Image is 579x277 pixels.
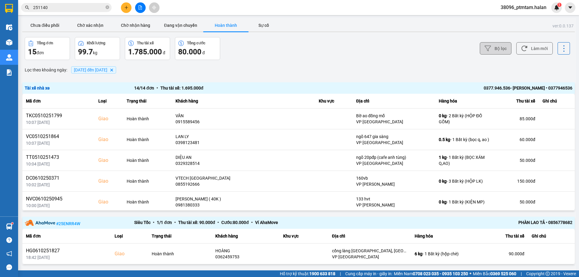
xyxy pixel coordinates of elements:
div: Giao [98,115,119,122]
span: close-circle [106,5,109,11]
div: 90.000 đ [475,251,524,257]
img: warehouse-icon [6,24,12,30]
div: 10:00 [DATE] [26,203,91,209]
span: Miền Bắc [473,270,516,277]
button: Thu tài xế1.785.000 đ [125,37,170,60]
div: - 1 Bất kỳ (bọc q, ao ) [439,137,492,143]
span: • [150,220,157,225]
sup: 1 [557,3,562,7]
img: solution-icon [6,69,12,76]
div: 0329328514 [176,160,312,166]
div: HOÀNG [215,248,276,254]
th: Địa chỉ [328,229,411,244]
span: 15 [28,48,36,56]
span: Miền Nam [394,270,468,277]
button: aim [149,2,160,13]
div: 60.000 đ [499,137,535,143]
span: Hỗ trợ kỹ thuật: [280,270,335,277]
div: ngõ 20pđp (cafe anh tùng) [356,154,432,160]
span: copyright [546,272,550,276]
div: 50.000 đ [499,199,535,205]
th: Trạng thái [148,229,212,244]
span: 0 kg [439,113,447,118]
span: 1 [558,3,560,7]
span: question-circle [6,237,12,243]
button: Tổng đơn15đơn [25,37,70,60]
div: VP [GEOGRAPHIC_DATA] [356,140,432,146]
div: Hoàn thành [127,116,168,122]
div: đ [178,47,217,57]
div: Khối lượng [87,41,105,45]
input: Tìm tên, số ĐT hoặc mã đơn [33,4,104,11]
div: DC0610250371 [26,175,91,182]
button: Bộ lọc [480,42,511,55]
div: 50.000 đ [499,157,535,163]
div: NVC0610250945 [26,195,91,203]
div: Tổng cước [187,41,205,45]
button: Tổng cước80.000 đ [175,37,220,60]
span: | [521,270,522,277]
svg: Delete [110,68,113,72]
th: Ghi chú [528,229,575,244]
div: Giao [115,250,144,257]
button: Chưa điều phối [22,19,68,31]
span: Lọc theo khoảng ngày : [25,67,67,73]
div: - 1 Bất kỳ (BỌC XÁM Q,AO) [439,154,492,166]
div: [PERSON_NAME] ( 40K ) [176,196,312,202]
th: Ghi chú [539,94,575,109]
span: notification [6,251,12,257]
div: Siêu Tốc 1 / 1 đơn Thu tài xế: 90.000 đ Cước: 80.000 đ Ví AhaMove [134,219,463,227]
div: 10:04 [DATE] [26,161,91,167]
strong: 1900 633 818 [309,271,335,276]
div: - 1 Bất kỳ (hộp chè) [415,251,468,257]
div: 10:07 [DATE] [26,140,91,146]
div: DIỆU AN [176,154,312,160]
div: 10:02 [DATE] [26,182,91,188]
div: đ [128,47,167,57]
th: Hàng hóa [435,94,495,109]
span: 0.5 kg [439,137,450,142]
div: VC0510251864 [26,133,91,140]
div: 10:07 [DATE] [26,119,91,125]
button: Làm mới [516,42,553,55]
div: Giao [98,198,119,206]
th: Hàng hóa [411,229,471,244]
div: VÂN [176,113,312,119]
div: VP [GEOGRAPHIC_DATA] [332,254,407,260]
th: Khách hàng [212,229,280,244]
div: VTECH [GEOGRAPHIC_DATA] [176,175,312,181]
th: Loại [95,94,123,109]
span: ⚪️ [470,272,471,275]
span: 80.000 [178,48,201,56]
th: Khách hàng [172,94,315,109]
img: warehouse-icon [6,223,12,230]
div: Giao [98,157,119,164]
div: 160vb [356,175,432,181]
div: Hoàn thành [127,199,168,205]
div: Thu tài xế [137,41,154,45]
img: warehouse-icon [6,54,12,61]
div: VP [GEOGRAPHIC_DATA] [356,160,432,166]
div: TKC0510251799 [26,112,91,119]
img: logo-vxr [5,4,13,13]
div: Bờ ao đồng mỗ [356,113,432,119]
span: 0 kg [439,200,447,204]
div: VP [GEOGRAPHIC_DATA] [356,119,432,125]
span: Cung cấp máy in - giấy in: [345,270,392,277]
span: 1 kg [439,155,447,160]
div: VP [PERSON_NAME] [356,181,432,187]
th: Loại [111,229,148,244]
div: Giao [98,178,119,185]
span: 09/10/2025 đến 09/10/2025, close by backspace [71,66,116,74]
th: Mã đơn [22,229,111,244]
div: 133 hvt [356,196,432,202]
button: plus [121,2,131,13]
div: 0362459753 [215,254,276,260]
div: 85.000 đ [499,116,535,122]
div: Tổng đơn [37,41,53,45]
div: 0377.946.536- [PERSON_NAME] • 0377946536 [353,85,572,91]
div: 0855192666 [176,181,312,187]
div: ngõ 647 gia sàng [356,134,432,140]
th: Mã đơn [22,94,95,109]
div: đơn [28,47,67,57]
